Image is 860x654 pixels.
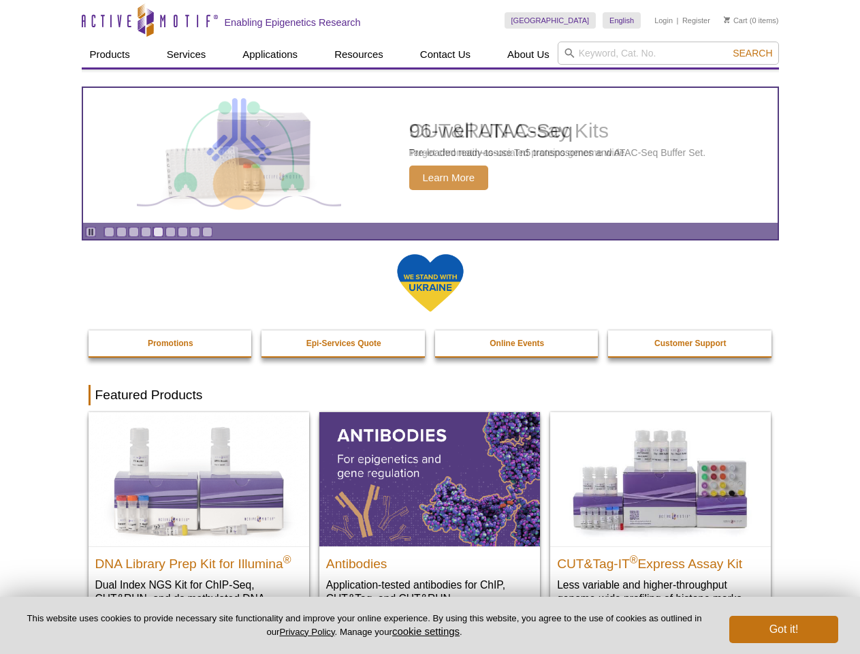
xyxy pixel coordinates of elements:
[654,339,726,348] strong: Customer Support
[654,16,673,25] a: Login
[234,42,306,67] a: Applications
[148,339,193,348] strong: Promotions
[82,42,138,67] a: Products
[603,12,641,29] a: English
[104,227,114,237] a: Go to slide 1
[724,12,779,29] li: (0 items)
[409,166,489,190] span: Learn More
[306,339,381,348] strong: Epi-Services Quote
[724,16,748,25] a: Cart
[159,42,214,67] a: Services
[499,42,558,67] a: About Us
[392,625,460,637] button: cookie settings
[505,12,596,29] a: [GEOGRAPHIC_DATA]
[165,227,176,237] a: Go to slide 6
[396,253,464,313] img: We Stand With Ukraine
[154,104,324,206] img: Active Motif Kit photo
[557,578,764,606] p: Less variable and higher-throughput genome-wide profiling of histone marks​.
[435,330,600,356] a: Online Events
[83,88,778,223] a: Active Motif Kit photo 96-well ATAC-Seq Pre-loaded ready-to-use Tn5 transposomes and ATAC-Seq Buf...
[557,550,764,571] h2: CUT&Tag-IT Express Assay Kit
[490,339,544,348] strong: Online Events
[86,227,96,237] a: Toggle autoplay
[83,88,778,223] article: 96-well ATAC-Seq
[412,42,479,67] a: Contact Us
[319,412,540,619] a: All Antibodies Antibodies Application-tested antibodies for ChIP, CUT&Tag, and CUT&RUN.
[608,330,773,356] a: Customer Support
[141,227,151,237] a: Go to slide 4
[677,12,679,29] li: |
[190,227,200,237] a: Go to slide 8
[319,412,540,546] img: All Antibodies
[95,550,302,571] h2: DNA Library Prep Kit for Illumina
[89,412,309,632] a: DNA Library Prep Kit for Illumina DNA Library Prep Kit for Illumina® Dual Index NGS Kit for ChIP-...
[558,42,779,65] input: Keyword, Cat. No.
[178,227,188,237] a: Go to slide 7
[724,16,730,23] img: Your Cart
[729,47,776,59] button: Search
[682,16,710,25] a: Register
[202,227,212,237] a: Go to slide 9
[129,227,139,237] a: Go to slide 3
[733,48,772,59] span: Search
[630,553,638,565] sup: ®
[409,121,706,141] h2: 96-well ATAC-Seq
[22,612,707,638] p: This website uses cookies to provide necessary site functionality and improve your online experie...
[95,578,302,619] p: Dual Index NGS Kit for ChIP-Seq, CUT&RUN, and ds methylated DNA assays.
[729,616,838,643] button: Got it!
[326,578,533,606] p: Application-tested antibodies for ChIP, CUT&Tag, and CUT&RUN.
[261,330,426,356] a: Epi-Services Quote
[326,42,392,67] a: Resources
[409,146,706,159] p: Pre-loaded ready-to-use Tn5 transposomes and ATAC-Seq Buffer Set.
[550,412,771,619] a: CUT&Tag-IT® Express Assay Kit CUT&Tag-IT®Express Assay Kit Less variable and higher-throughput ge...
[89,330,253,356] a: Promotions
[89,385,772,405] h2: Featured Products
[279,627,334,637] a: Privacy Policy
[283,553,291,565] sup: ®
[225,16,361,29] h2: Enabling Epigenetics Research
[116,227,127,237] a: Go to slide 2
[153,227,163,237] a: Go to slide 5
[550,412,771,546] img: CUT&Tag-IT® Express Assay Kit
[326,550,533,571] h2: Antibodies
[89,412,309,546] img: DNA Library Prep Kit for Illumina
